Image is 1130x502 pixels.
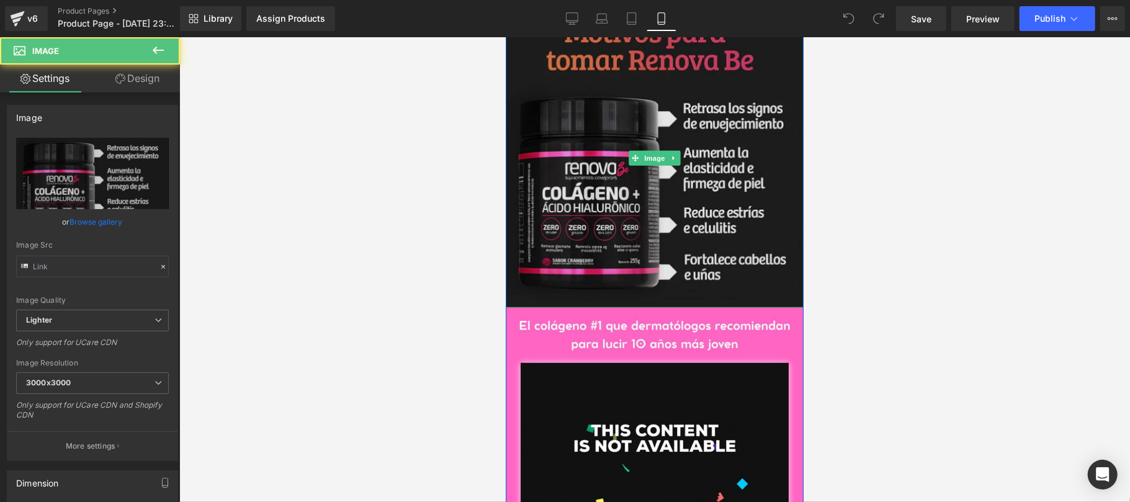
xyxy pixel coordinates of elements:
[136,114,162,128] span: Image
[204,13,233,24] span: Library
[911,12,931,25] span: Save
[647,6,676,31] a: Mobile
[16,215,169,228] div: or
[16,338,169,356] div: Only support for UCare CDN
[5,6,48,31] a: v6
[16,105,42,123] div: Image
[32,46,59,56] span: Image
[1100,6,1125,31] button: More
[1034,14,1065,24] span: Publish
[617,6,647,31] a: Tablet
[58,6,200,16] a: Product Pages
[256,14,325,24] div: Assign Products
[180,6,241,31] a: New Library
[866,6,891,31] button: Redo
[7,431,177,460] button: More settings
[16,400,169,428] div: Only support for UCare CDN and Shopify CDN
[66,441,115,452] p: More settings
[58,19,177,29] span: Product Page - [DATE] 23:23:17
[966,12,1000,25] span: Preview
[162,114,175,128] a: Expand / Collapse
[16,471,59,488] div: Dimension
[16,296,169,305] div: Image Quality
[951,6,1015,31] a: Preview
[1088,460,1118,490] div: Open Intercom Messenger
[557,6,587,31] a: Desktop
[1020,6,1095,31] button: Publish
[70,211,123,233] a: Browse gallery
[16,359,169,367] div: Image Resolution
[836,6,861,31] button: Undo
[92,65,182,92] a: Design
[587,6,617,31] a: Laptop
[16,256,169,277] input: Link
[25,11,40,27] div: v6
[16,241,169,249] div: Image Src
[26,378,71,387] b: 3000x3000
[26,315,52,325] b: Lighter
